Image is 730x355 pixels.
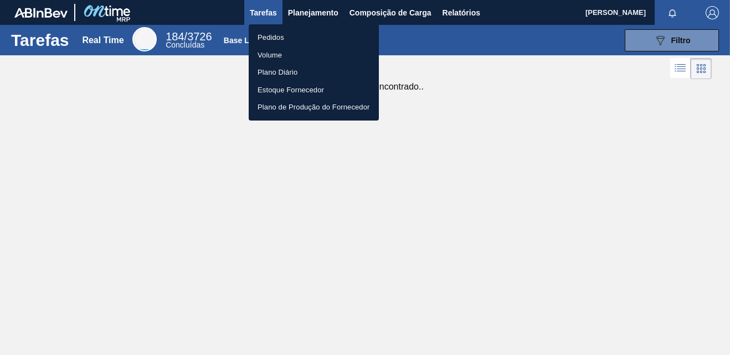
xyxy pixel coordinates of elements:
a: Volume [249,46,379,64]
a: Pedidos [249,29,379,46]
a: Estoque Fornecedor [249,81,379,99]
a: Plano de Produção do Fornecedor [249,98,379,116]
a: Plano Diário [249,64,379,81]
